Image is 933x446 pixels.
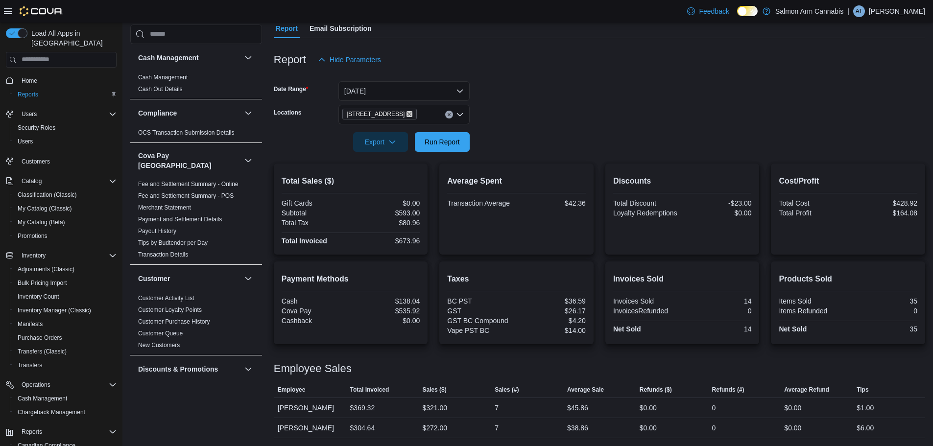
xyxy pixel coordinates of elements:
[10,276,120,290] button: Bulk Pricing Import
[2,249,120,262] button: Inventory
[353,209,420,217] div: $593.00
[274,109,302,117] label: Locations
[242,363,254,375] button: Discounts & Promotions
[138,53,199,63] h3: Cash Management
[138,73,188,81] span: Cash Management
[14,393,117,404] span: Cash Management
[138,228,176,235] a: Payout History
[22,177,42,185] span: Catalog
[18,293,59,301] span: Inventory Count
[282,209,349,217] div: Subtotal
[22,252,46,259] span: Inventory
[22,77,37,85] span: Home
[850,297,917,305] div: 35
[567,422,588,434] div: $38.86
[353,317,420,325] div: $0.00
[14,89,42,100] a: Reports
[14,346,117,357] span: Transfers (Classic)
[282,237,327,245] strong: Total Invoiced
[22,158,50,165] span: Customers
[684,325,751,333] div: 14
[18,156,54,167] a: Customers
[130,71,262,99] div: Cash Management
[282,219,349,227] div: Total Tax
[2,174,120,188] button: Catalog
[447,273,586,285] h2: Taxes
[447,327,514,334] div: Vape PST BC
[138,192,234,199] a: Fee and Settlement Summary - POS
[18,175,46,187] button: Catalog
[14,291,63,303] a: Inventory Count
[640,386,672,394] span: Refunds ($)
[699,6,729,16] span: Feedback
[282,307,349,315] div: Cova Pay
[18,279,67,287] span: Bulk Pricing Import
[850,325,917,333] div: 35
[18,408,85,416] span: Chargeback Management
[353,297,420,305] div: $138.04
[18,250,117,261] span: Inventory
[779,325,807,333] strong: Net Sold
[407,111,412,117] button: Remove 111 Lakeshore Dr. NE from selection in this group
[779,209,846,217] div: Total Profit
[22,110,37,118] span: Users
[2,378,120,392] button: Operations
[242,155,254,166] button: Cova Pay [GEOGRAPHIC_DATA]
[282,199,349,207] div: Gift Cards
[359,132,402,152] span: Export
[18,361,42,369] span: Transfers
[2,425,120,439] button: Reports
[850,209,917,217] div: $164.08
[138,181,239,188] a: Fee and Settlement Summary - Online
[10,88,120,101] button: Reports
[14,216,69,228] a: My Catalog (Beta)
[422,386,446,394] span: Sales ($)
[138,318,210,325] a: Customer Purchase History
[712,422,716,434] div: 0
[14,216,117,228] span: My Catalog (Beta)
[350,386,389,394] span: Total Invoiced
[425,137,460,147] span: Run Report
[310,19,372,38] span: Email Subscription
[242,52,254,64] button: Cash Management
[138,216,222,223] a: Payment and Settlement Details
[350,422,375,434] div: $304.64
[14,263,117,275] span: Adjustments (Classic)
[684,307,751,315] div: 0
[640,402,657,414] div: $0.00
[422,422,447,434] div: $272.00
[18,232,48,240] span: Promotions
[14,393,71,404] a: Cash Management
[10,304,120,317] button: Inventory Manager (Classic)
[14,203,76,214] a: My Catalog (Classic)
[519,297,586,305] div: $36.59
[27,28,117,48] span: Load All Apps in [GEOGRAPHIC_DATA]
[567,402,588,414] div: $45.86
[737,16,738,17] span: Dark Mode
[18,379,117,391] span: Operations
[242,273,254,284] button: Customer
[779,307,846,315] div: Items Refunded
[18,334,62,342] span: Purchase Orders
[14,122,117,134] span: Security Roles
[856,5,862,17] span: AT
[276,19,298,38] span: Report
[495,386,519,394] span: Sales (#)
[18,379,54,391] button: Operations
[138,239,208,246] a: Tips by Budtender per Day
[684,199,751,207] div: -$23.00
[14,406,89,418] a: Chargeback Management
[138,364,240,374] button: Discounts & Promotions
[330,55,381,65] span: Hide Parameters
[613,209,680,217] div: Loyalty Redemptions
[14,346,71,357] a: Transfers (Classic)
[10,290,120,304] button: Inventory Count
[138,330,183,337] a: Customer Queue
[138,74,188,81] a: Cash Management
[274,398,346,418] div: [PERSON_NAME]
[869,5,925,17] p: [PERSON_NAME]
[282,297,349,305] div: Cash
[447,307,514,315] div: GST
[138,53,240,63] button: Cash Management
